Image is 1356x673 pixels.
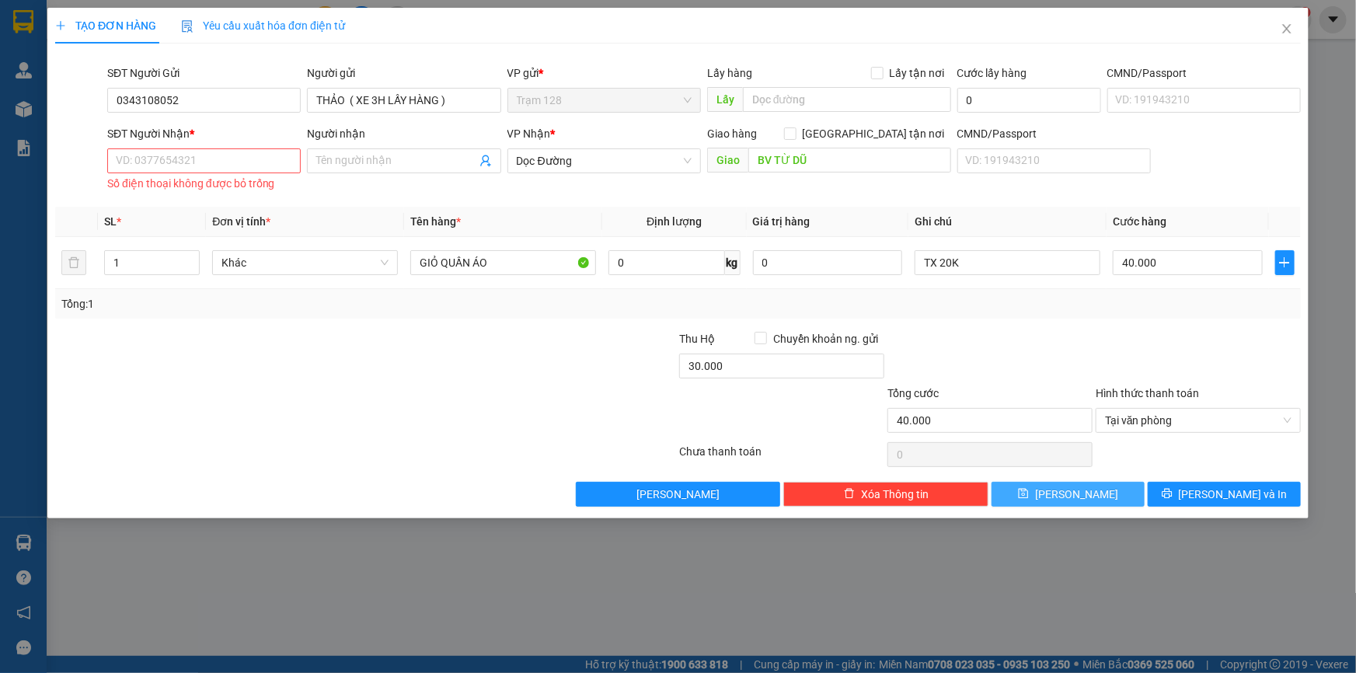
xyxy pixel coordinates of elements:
span: delete [844,488,855,500]
span: Xóa Thông tin [861,486,929,503]
span: Giá trị hàng [753,215,810,228]
span: close [1281,23,1293,35]
input: Dọc đường [748,148,951,173]
span: Trạm 128 [517,89,692,112]
span: Khác [221,251,389,274]
button: printer[PERSON_NAME] và In [1148,482,1301,507]
label: Cước lấy hàng [957,67,1027,79]
span: plus [55,20,66,31]
div: Chưa thanh toán [678,443,887,470]
span: Giao hàng [707,127,757,140]
button: plus [1275,250,1295,275]
span: VP Nhận [507,127,551,140]
button: [PERSON_NAME] [576,482,781,507]
div: Người nhận [307,125,500,142]
span: Thu Hộ [679,333,715,345]
span: Yêu cầu xuất hóa đơn điện tử [181,19,345,32]
button: delete [61,250,86,275]
span: Tên hàng [410,215,461,228]
span: Dọc Đường [517,149,692,173]
span: Giao [707,148,748,173]
div: SĐT Người Nhận [107,125,301,142]
span: Lấy [707,87,743,112]
span: TẠO ĐƠN HÀNG [55,19,156,32]
label: Hình thức thanh toán [1096,387,1199,399]
button: save[PERSON_NAME] [992,482,1145,507]
span: [GEOGRAPHIC_DATA] tận nơi [797,125,951,142]
th: Ghi chú [908,207,1107,237]
button: Close [1265,8,1309,51]
span: Tại văn phòng [1105,409,1292,432]
img: icon [181,20,193,33]
span: Lấy hàng [707,67,752,79]
span: Lấy tận nơi [884,65,951,82]
span: printer [1162,488,1173,500]
span: SL [104,215,117,228]
span: kg [725,250,741,275]
div: CMND/Passport [957,125,1151,142]
span: [PERSON_NAME] [636,486,720,503]
span: Tổng cước [887,387,939,399]
span: save [1018,488,1029,500]
input: Dọc đường [743,87,951,112]
div: Tổng: 1 [61,295,524,312]
div: Số điện thoại không được bỏ trống [107,175,301,193]
span: [PERSON_NAME] và In [1179,486,1288,503]
div: Người gửi [307,65,500,82]
button: deleteXóa Thông tin [783,482,988,507]
div: VP gửi [507,65,701,82]
span: Định lượng [647,215,702,228]
span: Chuyển khoản ng. gửi [767,330,884,347]
input: 0 [753,250,903,275]
input: Cước lấy hàng [957,88,1101,113]
span: user-add [479,155,492,167]
input: Ghi Chú [915,250,1100,275]
div: SĐT Người Gửi [107,65,301,82]
span: plus [1276,256,1294,269]
div: CMND/Passport [1107,65,1301,82]
span: Đơn vị tính [212,215,270,228]
span: Cước hàng [1113,215,1166,228]
input: VD: Bàn, Ghế [410,250,596,275]
span: [PERSON_NAME] [1035,486,1118,503]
